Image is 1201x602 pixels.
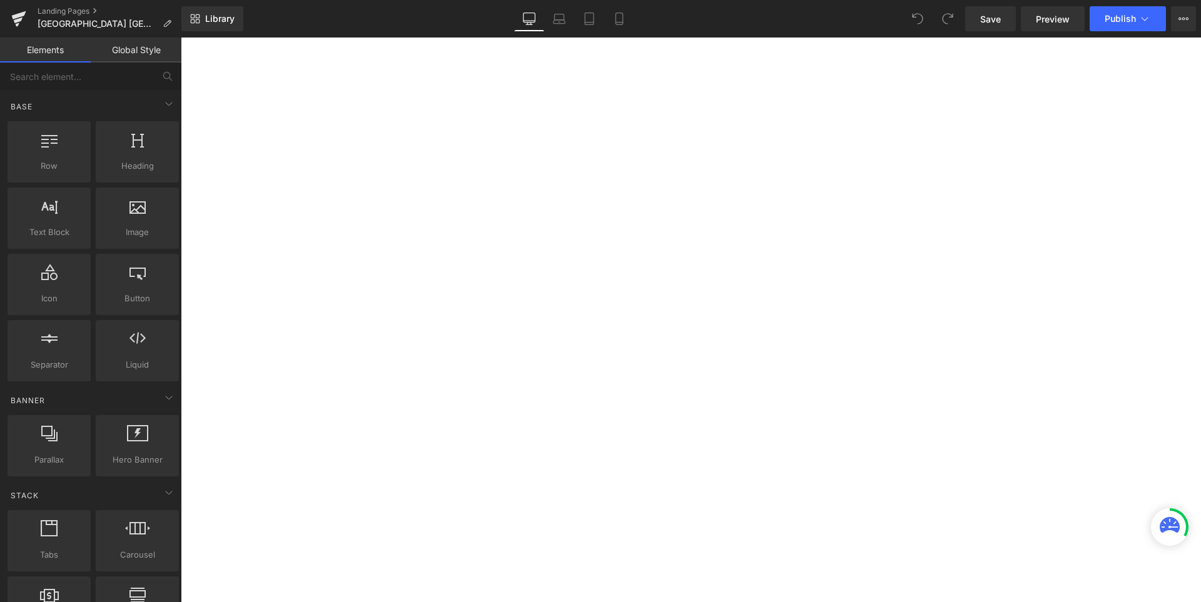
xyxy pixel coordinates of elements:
span: Save [980,13,1001,26]
span: Separator [11,358,87,371]
span: Tabs [11,548,87,561]
span: Preview [1036,13,1070,26]
button: Undo [905,6,930,31]
span: Text Block [11,226,87,239]
a: Preview [1021,6,1085,31]
a: New Library [181,6,243,31]
span: Heading [99,159,175,173]
span: Stack [9,489,40,501]
a: Global Style [91,38,181,63]
span: [GEOGRAPHIC_DATA] [GEOGRAPHIC_DATA] [38,19,158,29]
button: Publish [1090,6,1166,31]
a: Mobile [604,6,634,31]
span: Image [99,226,175,239]
span: Publish [1105,14,1136,24]
a: Laptop [544,6,574,31]
span: Hero Banner [99,453,175,466]
span: Icon [11,292,87,305]
span: Row [11,159,87,173]
span: Carousel [99,548,175,561]
span: Base [9,101,34,113]
a: Tablet [574,6,604,31]
span: Banner [9,394,46,406]
span: Library [205,13,235,24]
button: More [1171,6,1196,31]
a: Desktop [514,6,544,31]
span: Liquid [99,358,175,371]
span: Parallax [11,453,87,466]
a: Landing Pages [38,6,181,16]
span: Button [99,292,175,305]
button: Redo [935,6,960,31]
